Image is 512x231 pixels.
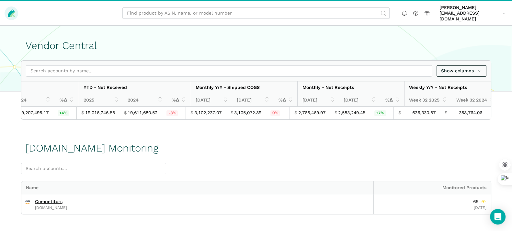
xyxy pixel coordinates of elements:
[21,163,166,174] input: Search accounts...
[381,94,404,106] th: %Δ: activate to sort column ascending
[452,94,499,106] th: Week 32 2024: activate to sort column ascending
[122,7,390,19] input: Find product by ASIN, name, or model number
[412,110,436,116] span: 636,330.87
[167,94,191,106] th: %Δ: activate to sort column ascending
[231,110,233,116] span: $
[26,142,158,154] h1: [DOMAIN_NAME] Monitoring
[437,65,486,77] a: Show columns
[439,5,500,22] span: [PERSON_NAME][EMAIL_ADDRESS][DOMAIN_NAME]
[232,94,274,106] th: July 2024: activate to sort column ascending
[373,181,491,194] div: Monitored Products
[58,110,69,116] span: +4%
[409,85,467,90] strong: Weekly Y/Y - Net Receipts
[490,209,506,225] div: Open Intercom Messenger
[404,94,452,106] th: Week 32 2025: activate to sort column ascending
[166,110,178,116] span: -3%
[19,110,49,116] span: 19,207,495.17
[124,110,127,116] span: $
[445,110,447,116] span: $
[190,110,193,116] span: $
[335,110,337,116] span: $
[374,110,386,116] span: +7%
[53,107,77,120] td: 3.80%
[11,94,55,106] th: 2024: activate to sort column ascending
[35,206,67,210] span: [DOMAIN_NAME]
[339,94,381,106] th: June 2025: activate to sort column ascending
[79,94,123,106] th: 2025: activate to sort column ascending
[35,199,63,205] a: Competitors
[370,107,393,120] td: 7.09%
[194,110,222,116] span: 3,102,237.07
[81,110,84,116] span: $
[474,205,486,210] span: [DATE]
[298,94,339,106] th: July 2025: activate to sort column ascending
[437,4,507,23] a: [PERSON_NAME][EMAIL_ADDRESS][DOMAIN_NAME]
[338,110,365,116] span: 2,583,249.45
[487,107,510,120] td: 77.37%
[294,110,297,116] span: $
[398,110,401,116] span: $
[298,110,325,116] span: 2,766,469.97
[473,199,486,205] div: 65
[123,94,167,106] th: 2024: activate to sort column ascending
[26,65,432,77] input: Search accounts by name...
[55,94,79,106] th: %Δ: activate to sort column ascending
[26,40,487,51] h1: Vendor Central
[162,107,186,120] td: -3.04%
[196,85,260,90] strong: Monthly Y/Y - Shipped COGS
[459,110,482,116] span: 358,764.06
[234,110,261,116] span: 3,105,072.89
[302,85,354,90] strong: Monthly - Net Receipts
[191,94,232,106] th: July 2025: activate to sort column ascending
[85,110,115,116] span: 19,016,246.58
[84,85,127,90] strong: YTD - Net Received
[274,94,298,106] th: %Δ: activate to sort column ascending
[21,181,374,194] div: Name
[128,110,157,116] span: 19,611,680.52
[270,110,280,116] span: 0%
[441,67,482,74] span: Show columns
[266,107,290,120] td: -0.09%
